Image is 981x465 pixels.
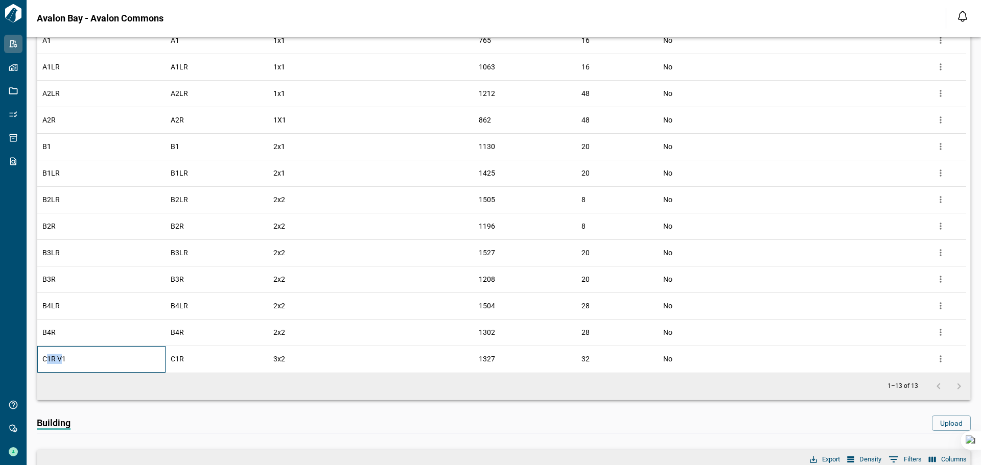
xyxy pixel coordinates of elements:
span: A1LR [171,62,188,72]
span: A2R [171,115,184,125]
span: No [663,35,672,45]
span: B3R [42,274,56,284]
span: No [663,115,672,125]
span: No [663,168,672,178]
button: more [933,351,948,366]
span: 32 [581,355,590,363]
span: 48 [581,116,590,124]
span: B3LR [171,248,188,258]
span: C1R [171,354,184,364]
span: No [663,62,672,72]
span: 2x1 [273,141,285,152]
span: Building [37,418,71,430]
button: more [933,165,948,181]
button: Open notification feed [954,8,971,25]
p: 1–13 of 13 [887,383,918,389]
button: more [933,86,948,101]
span: 1505 [479,194,495,205]
span: B3LR [42,248,60,258]
span: B1LR [42,168,60,178]
span: 1063 [479,62,495,72]
span: 1208 [479,274,495,284]
span: 2x2 [273,221,285,231]
span: 2x2 [273,248,285,258]
button: more [933,272,948,287]
span: B4LR [171,301,188,311]
button: more [933,112,948,128]
span: 3x2 [273,354,285,364]
span: No [663,354,672,364]
span: A2R [42,115,56,125]
span: 1x1 [273,88,285,99]
span: A1LR [42,62,60,72]
span: 20 [581,142,590,151]
span: 16 [581,63,590,71]
button: more [933,192,948,207]
span: B2R [42,221,56,231]
button: Upload [932,415,971,431]
span: A1 [42,35,51,45]
span: 2x2 [273,327,285,337]
span: B3R [171,274,184,284]
span: 48 [581,89,590,97]
span: 1196 [479,221,495,231]
span: 28 [581,302,590,310]
button: more [933,298,948,313]
span: 8 [581,222,586,230]
span: 28 [581,328,590,336]
span: 1504 [479,301,495,311]
span: B1 [171,141,179,152]
span: B4LR [42,301,60,311]
span: 8 [581,195,586,204]
button: more [933,218,948,234]
span: No [663,141,672,152]
span: B4R [42,327,56,337]
span: 1527 [479,248,495,258]
span: A1 [171,35,179,45]
span: B4R [171,327,184,337]
span: 2x2 [273,194,285,205]
span: 20 [581,169,590,177]
span: B2R [171,221,184,231]
span: No [663,301,672,311]
span: No [663,327,672,337]
span: Avalon Bay - Avalon Commons [37,13,163,23]
span: 862 [479,115,491,125]
span: 1425 [479,168,495,178]
span: 2x1 [273,168,285,178]
span: No [663,274,672,284]
span: 1130 [479,141,495,152]
span: 1x1 [273,62,285,72]
button: more [933,33,948,48]
span: C1R V1 [42,354,66,364]
span: No [663,88,672,99]
span: B2LR [171,194,188,205]
span: A2LR [42,88,60,99]
span: 20 [581,249,590,257]
span: 1x1 [273,35,285,45]
span: No [663,221,672,231]
span: 765 [479,35,491,45]
button: more [933,245,948,260]
span: A2LR [171,88,188,99]
span: B2LR [42,194,60,205]
span: No [663,194,672,205]
span: B1LR [171,168,188,178]
span: 2x2 [273,301,285,311]
span: 20 [581,275,590,283]
span: 1302 [479,327,495,337]
span: 1X1 [273,115,286,125]
span: 2x2 [273,274,285,284]
span: B1 [42,141,51,152]
span: 16 [581,36,590,44]
button: more [933,139,948,154]
span: No [663,248,672,258]
button: more [933,325,948,340]
button: more [933,59,948,75]
span: 1327 [479,354,495,364]
span: 1212 [479,88,495,99]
